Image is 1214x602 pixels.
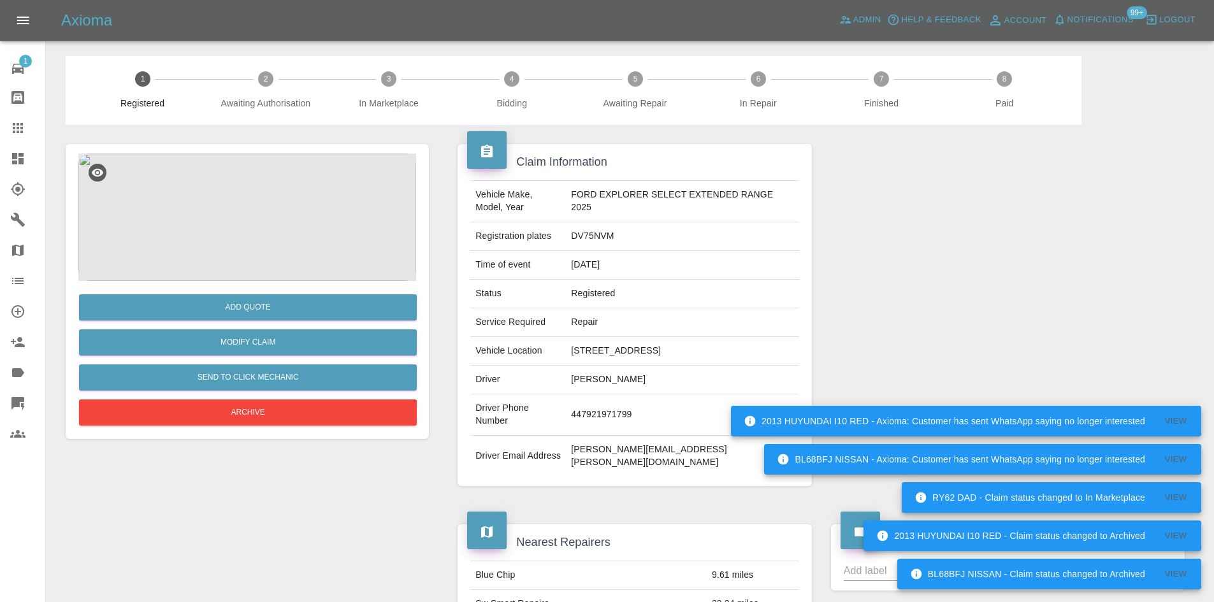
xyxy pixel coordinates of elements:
span: Awaiting Authorisation [209,97,322,110]
a: Modify Claim [79,329,417,355]
button: Help & Feedback [884,10,984,30]
td: 447921971799 [566,394,798,436]
div: 2013 HUYUNDAI I10 RED - Axioma: Customer has sent WhatsApp saying no longer interested [744,410,1145,433]
span: In Marketplace [332,97,445,110]
td: DV75NVM [566,222,798,251]
td: [PERSON_NAME] [566,366,798,394]
button: Notifications [1050,10,1137,30]
span: Paid [948,97,1061,110]
div: RY62 DAD - Claim status changed to In Marketplace [914,486,1145,509]
span: 1 [19,55,32,68]
text: 7 [879,75,884,83]
td: 9.61 miles [707,561,799,590]
div: BL68BFJ NISSAN - Claim status changed to Archived [910,563,1145,585]
input: Add label [844,561,1153,580]
td: Service Required [470,308,566,337]
h5: Axioma [61,10,112,31]
td: Vehicle Location [470,337,566,366]
td: Time of event [470,251,566,280]
td: Driver Email Address [470,436,566,477]
text: 1 [140,75,145,83]
text: 5 [633,75,637,83]
text: 3 [387,75,391,83]
button: Add Quote [79,294,417,320]
div: BL68BFJ NISSAN - Axioma: Customer has sent WhatsApp saying no longer interested [777,448,1145,471]
button: Open drawer [8,5,38,36]
button: Logout [1142,10,1199,30]
td: [DATE] [566,251,798,280]
button: Send to Click Mechanic [79,364,417,391]
img: 3d0329ed-17f9-42c0-8224-84d5b35ebfff [78,154,416,281]
span: 99+ [1127,6,1147,19]
a: Admin [836,10,885,30]
span: Admin [853,13,881,27]
h4: Nearest Repairers [467,534,802,551]
text: 2 [264,75,268,83]
span: Logout [1159,13,1196,27]
span: Account [1004,13,1047,28]
td: [STREET_ADDRESS] [566,337,798,366]
td: Repair [566,308,798,337]
td: Driver Phone Number [470,394,566,436]
td: Blue Chip [470,561,707,590]
span: Finished [825,97,937,110]
td: Driver [470,366,566,394]
button: View [1155,412,1196,431]
td: [PERSON_NAME][EMAIL_ADDRESS][PERSON_NAME][DOMAIN_NAME] [566,436,798,477]
td: Registration plates [470,222,566,251]
button: View [1155,526,1196,546]
button: View [1155,564,1196,584]
h4: Claim Information [467,154,802,171]
td: FORD EXPLORER SELECT EXTENDED RANGE 2025 [566,181,798,222]
span: Notifications [1067,13,1134,27]
span: Registered [86,97,199,110]
button: View [1155,488,1196,508]
button: Archive [79,399,417,426]
span: Help & Feedback [901,13,981,27]
text: 6 [756,75,760,83]
text: 4 [510,75,514,83]
span: Bidding [456,97,568,110]
td: Registered [566,280,798,308]
div: 2013 HUYUNDAI I10 RED - Claim status changed to Archived [876,524,1145,547]
td: Vehicle Make, Model, Year [470,181,566,222]
button: View [1155,450,1196,469]
a: Account [985,10,1050,31]
text: 8 [1002,75,1007,83]
td: Status [470,280,566,308]
span: Awaiting Repair [579,97,691,110]
span: In Repair [702,97,814,110]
